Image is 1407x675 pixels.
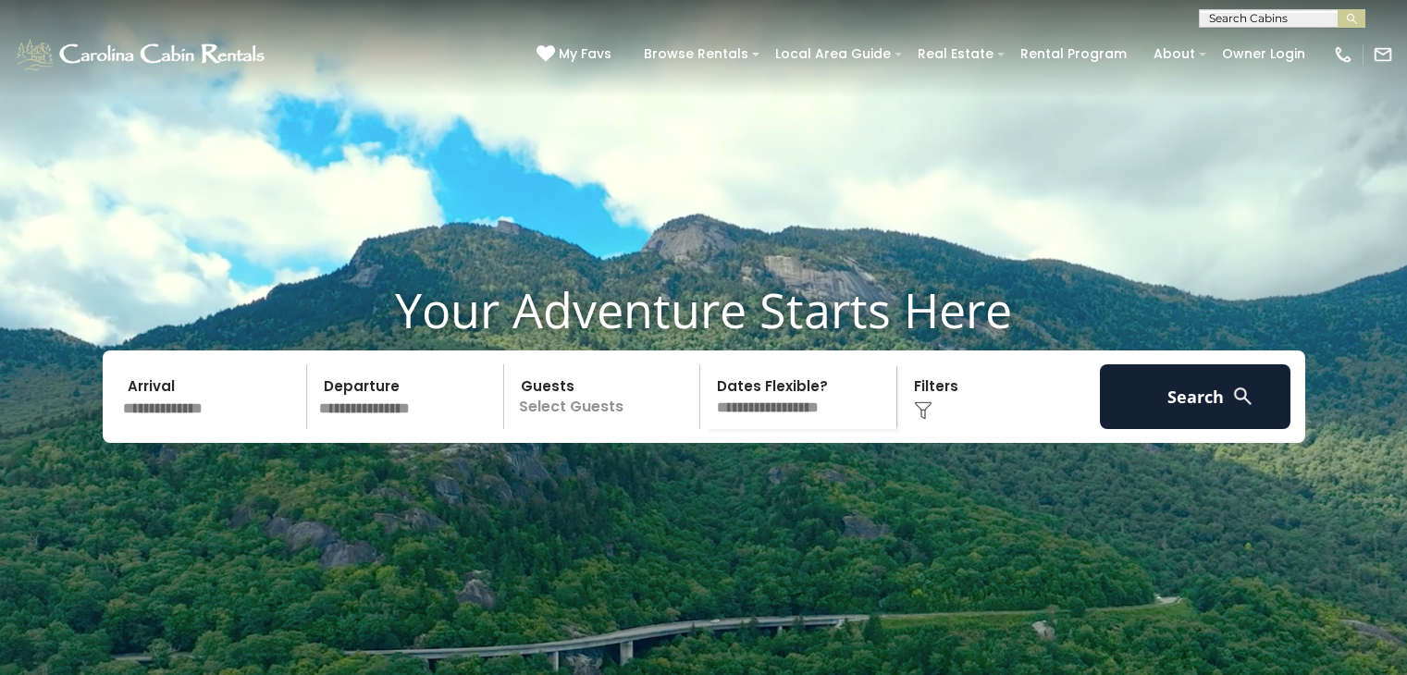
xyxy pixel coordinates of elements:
[510,364,700,429] p: Select Guests
[14,281,1393,338] h1: Your Adventure Starts Here
[559,44,611,64] span: My Favs
[908,40,1003,68] a: Real Estate
[635,40,758,68] a: Browse Rentals
[14,36,270,73] img: White-1-1-2.png
[1100,364,1291,429] button: Search
[1373,44,1393,65] img: mail-regular-white.png
[914,401,932,420] img: filter--v1.png
[1011,40,1136,68] a: Rental Program
[1231,385,1254,408] img: search-regular-white.png
[1213,40,1314,68] a: Owner Login
[1333,44,1353,65] img: phone-regular-white.png
[537,44,616,65] a: My Favs
[1144,40,1204,68] a: About
[766,40,900,68] a: Local Area Guide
